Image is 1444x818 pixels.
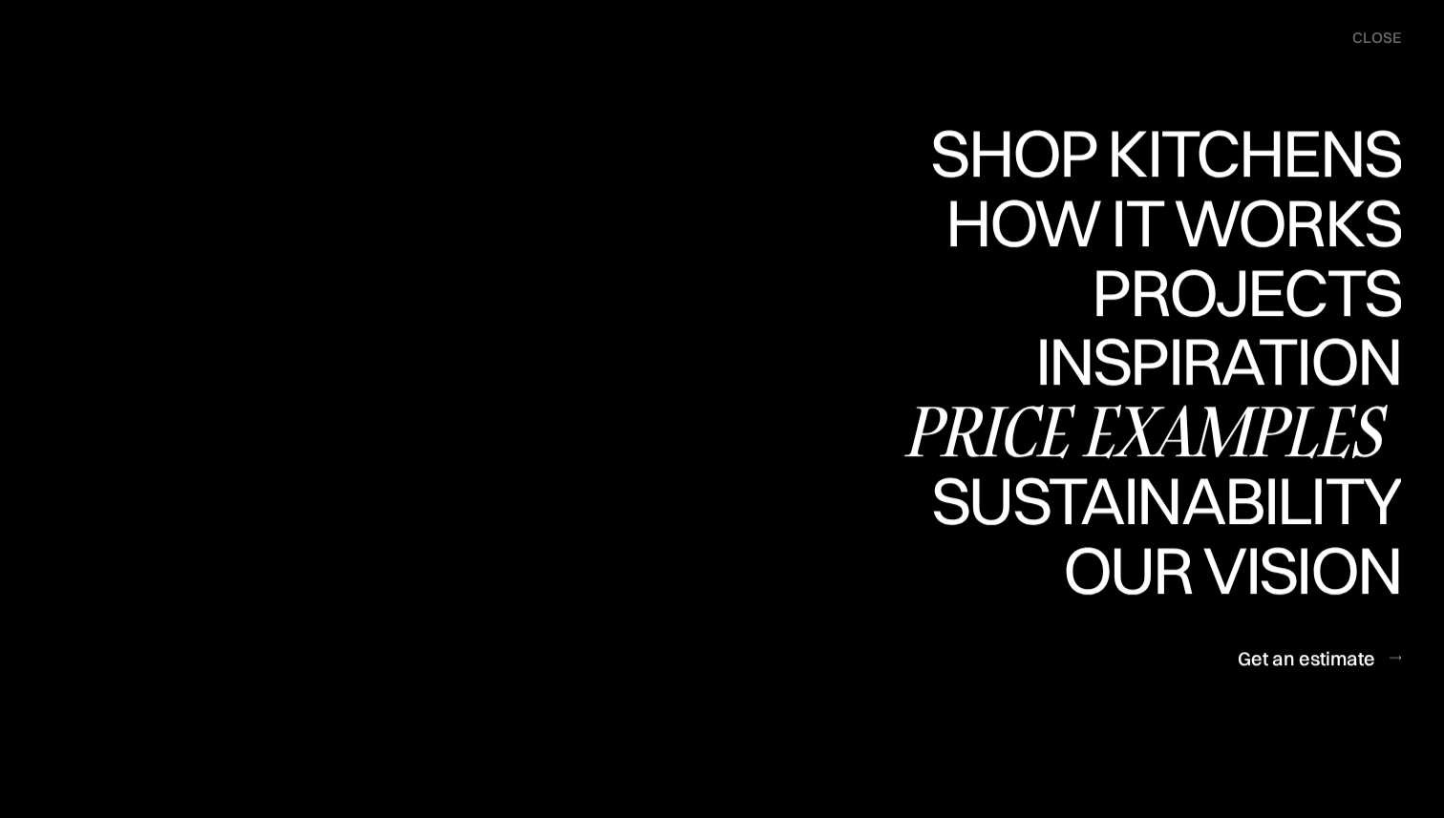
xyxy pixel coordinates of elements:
[1009,395,1401,462] div: Inspiration
[915,467,1401,536] a: SustainabilitySustainability
[1009,328,1401,395] div: Inspiration
[915,467,1401,534] div: Sustainability
[941,256,1401,323] div: How it works
[1238,645,1375,671] div: Get an estimate
[1352,28,1401,49] div: close
[1047,603,1401,670] div: Our vision
[1092,259,1401,328] a: ProjectsProjects
[921,186,1401,253] div: Shop Kitchens
[1009,328,1401,398] a: InspirationInspiration
[1092,325,1401,392] div: Projects
[1047,536,1401,606] a: Our visionOur vision
[921,119,1401,189] a: Shop KitchensShop Kitchens
[1092,259,1401,325] div: Projects
[901,397,1401,464] div: Price examples
[1047,536,1401,603] div: Our vision
[1238,635,1401,682] a: Get an estimate
[941,189,1401,256] div: How it works
[921,119,1401,186] div: Shop Kitchens
[1333,19,1401,57] div: menu
[901,397,1401,467] a: Price examples
[941,189,1401,259] a: How it worksHow it works
[915,534,1401,600] div: Sustainability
